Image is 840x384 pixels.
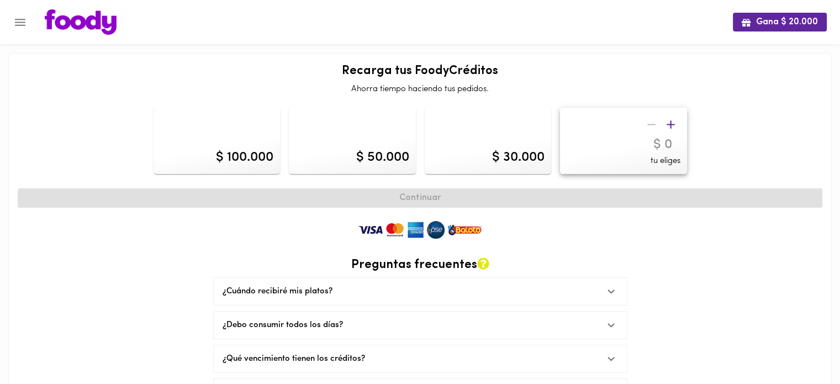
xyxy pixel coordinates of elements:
div: $ 100.000 [216,148,273,167]
h2: Recarga tus FoodyCréditos [18,65,822,78]
span: Gana $ 20.000 [742,17,818,28]
p: Ahorra tiempo haciendo tus pedidos. [18,83,822,95]
div: ¿Cuándo recibiré mis platos? [223,286,598,297]
div: $ 30.000 [492,148,545,167]
div: $ 50.000 [356,148,409,167]
div: ¿Cuándo recibiré mis platos? [214,278,627,305]
h2: Preguntas frecuentes [213,257,627,272]
iframe: Messagebird Livechat Widget [776,320,829,373]
div: ¿Debo consumir todos los días? [214,312,627,339]
button: Gana $ 20.000 [733,13,827,31]
img: medios-de-pago.png [354,219,487,241]
div: ¿Debo consumir todos los días? [223,319,598,331]
button: Menu [7,9,34,36]
div: ¿Qué vencimiento tienen los créditos? [214,345,627,372]
input: $ 0 [567,137,680,153]
span: tu eliges [651,155,680,167]
div: ¿Qué vencimiento tienen los créditos? [223,353,598,365]
img: logo.png [45,9,117,35]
